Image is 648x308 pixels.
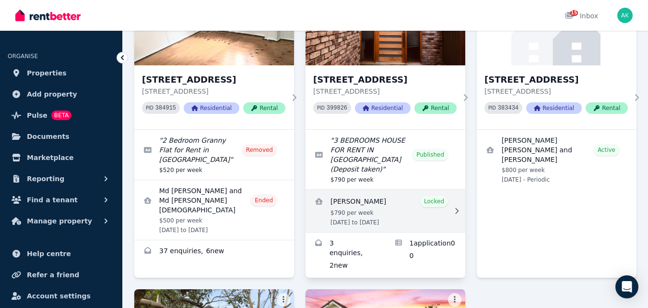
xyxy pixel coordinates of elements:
[27,152,73,163] span: Marketplace
[8,211,115,231] button: Manage property
[8,85,115,104] a: Add property
[8,106,115,125] a: PulseBETA
[27,215,92,227] span: Manage property
[277,293,290,307] button: More options
[51,111,71,120] span: BETA
[355,102,411,114] span: Residential
[448,293,461,307] button: More options
[142,73,285,86] h3: [STREET_ADDRESS]
[414,102,457,114] span: Rental
[317,105,325,111] small: PID
[27,131,70,142] span: Documents
[134,130,294,180] a: Edit listing: 2 Bedroom Granny Flat for Rent in Lakemba
[615,275,638,298] div: Open Intercom Messenger
[586,102,628,114] span: Rental
[8,148,115,167] a: Marketplace
[184,102,239,114] span: Residential
[155,105,176,111] code: 384915
[8,265,115,284] a: Refer a friend
[8,63,115,83] a: Properties
[313,86,457,96] p: [STREET_ADDRESS]
[8,53,38,60] span: ORGANISE
[27,194,78,206] span: Find a tenant
[27,248,71,259] span: Help centre
[565,11,598,21] div: Inbox
[27,88,77,100] span: Add property
[8,286,115,306] a: Account settings
[617,8,633,23] img: Azad Kalam
[488,105,496,111] small: PID
[27,269,79,281] span: Refer a friend
[8,127,115,146] a: Documents
[306,190,465,232] a: View details for Alhassan Ali
[484,86,628,96] p: [STREET_ADDRESS]
[27,290,91,302] span: Account settings
[15,8,81,23] img: RentBetter
[313,73,457,86] h3: [STREET_ADDRESS]
[27,110,47,121] span: Pulse
[570,10,578,16] span: 15
[306,130,465,189] a: Edit listing: 3 BEDROOMS HOUSE FOR RENT IN LAKEMBA (Deposit taken)
[477,130,636,189] a: View details for Magdy Reiad Fathalla Hassan and Fatmaelzahra Mohamed
[8,244,115,263] a: Help centre
[498,105,518,111] code: 383434
[243,102,285,114] span: Rental
[134,180,294,240] a: View details for Md Forhad Gazi and Md Mahabub Islam
[142,86,285,96] p: [STREET_ADDRESS]
[27,67,67,79] span: Properties
[526,102,582,114] span: Residential
[134,240,294,263] a: Enquiries for 2/29 Garrong Rd, Lakemba
[8,190,115,209] button: Find a tenant
[306,233,386,278] a: Enquiries for 16A Vivienne Ave, Lakemba
[386,233,466,278] a: Applications for 16A Vivienne Ave, Lakemba
[327,105,347,111] code: 399826
[146,105,153,111] small: PID
[484,73,628,86] h3: [STREET_ADDRESS]
[27,173,64,185] span: Reporting
[8,169,115,188] button: Reporting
